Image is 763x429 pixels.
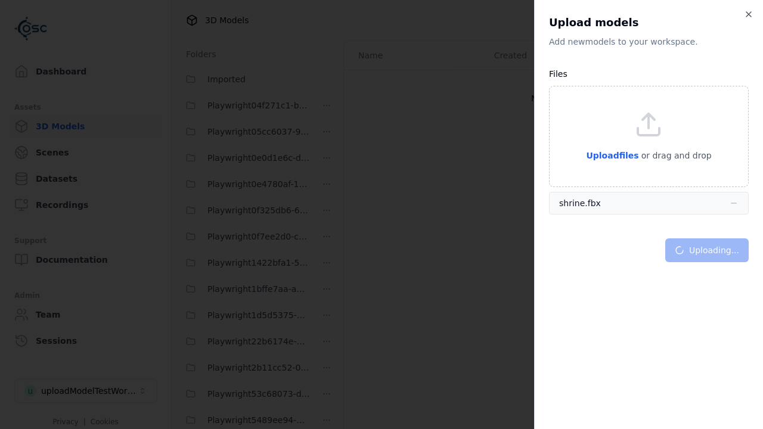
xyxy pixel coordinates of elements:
div: shrine.fbx [559,197,601,209]
label: Files [549,69,567,79]
span: Upload files [586,151,638,160]
h2: Upload models [549,14,749,31]
p: Add new model s to your workspace. [549,36,749,48]
p: or drag and drop [639,148,712,163]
